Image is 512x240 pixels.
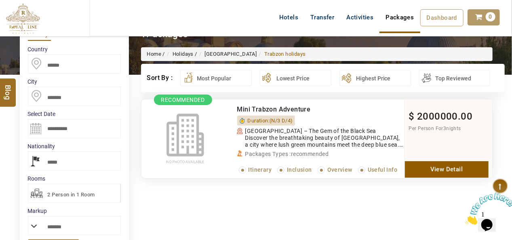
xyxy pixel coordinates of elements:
span: Dashboard [427,14,457,21]
span: recommended [291,151,329,157]
button: Lowest Price [260,70,331,86]
a: Mini Trabzon Adventure [237,105,311,113]
span: Itinerary [249,166,272,173]
span: $ [409,111,415,122]
a: Home / [147,51,165,57]
button: Most Popular [180,70,252,86]
span: Per Person For nights [409,126,461,131]
a: 0 [468,9,500,25]
label: Rooms [28,175,121,183]
iframe: chat widget [462,189,512,228]
div: Sort By : [147,70,181,86]
button: Top Reviewed [419,70,491,86]
a: Packages [379,9,420,25]
span: 2000000.00 [417,111,472,122]
span: 2 Person in 1 Room [48,192,95,198]
a: Activities [340,9,379,25]
button: Highest Price [339,70,411,86]
img: Chat attention grabber [3,3,53,35]
p: [GEOGRAPHIC_DATA] – The Gem of the Black Sea [245,128,405,135]
span: Packages Types : [245,151,329,157]
span: 1 [3,3,6,10]
label: Nationality [28,142,121,150]
span: 0 [486,12,495,21]
span: Blog [3,84,13,91]
a: View Detail [405,161,489,178]
span: 3 [443,126,446,131]
p: Discover the breathtaking beauty of [GEOGRAPHIC_DATA], a city where lush green mountains meet the... [245,135,405,148]
li: Useful Info [356,164,397,174]
span: Duration: [248,118,293,124]
label: Select Date [28,110,121,118]
a: Hotels [273,9,304,25]
span: (N/3 D/4) [270,118,293,124]
a: Transfer [304,9,340,25]
span: Recommended [154,95,212,105]
li: Overview [316,164,352,174]
label: City [28,78,121,86]
a: [GEOGRAPHIC_DATA] [205,51,257,57]
label: Markup [28,207,121,215]
li: Inclusion [276,164,312,174]
img: noimage.jpg [141,99,229,178]
a: Holidays / [173,51,197,57]
img: The Royal Line Holidays [6,3,40,34]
